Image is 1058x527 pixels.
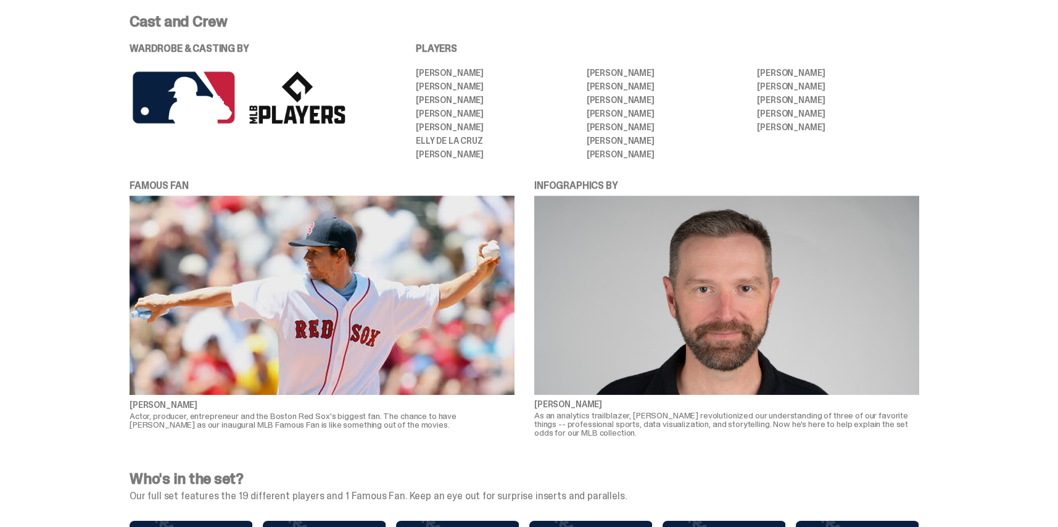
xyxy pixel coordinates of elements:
[416,136,578,145] li: Elly De La Cruz
[757,82,919,91] li: [PERSON_NAME]
[416,44,919,54] p: PLAYERS
[416,123,578,131] li: [PERSON_NAME]
[416,68,578,77] li: [PERSON_NAME]
[587,123,749,131] li: [PERSON_NAME]
[534,181,919,191] p: INFOGRAPHICS BY
[130,196,515,396] img: mark%20wahlberg%20famous%20fan%20img.png
[534,411,919,437] p: As an analytics trailblazer, [PERSON_NAME] revolutionized our understanding of three of our favor...
[130,471,919,486] h4: Who's in the set?
[416,150,578,159] li: [PERSON_NAME]
[757,68,919,77] li: [PERSON_NAME]
[757,123,919,131] li: [PERSON_NAME]
[416,82,578,91] li: [PERSON_NAME]
[587,82,749,91] li: [PERSON_NAME]
[534,196,919,395] img: kirk%20goldsberry%20image.png
[130,68,345,127] img: MLB%20logos.png
[130,491,919,501] p: Our full set features the 19 different players and 1 Famous Fan. Keep an eye out for surprise ins...
[534,400,919,409] p: [PERSON_NAME]
[130,400,515,409] p: [PERSON_NAME]
[130,14,919,29] p: Cast and Crew
[757,109,919,118] li: [PERSON_NAME]
[587,68,749,77] li: [PERSON_NAME]
[130,44,381,54] p: WARDROBE & CASTING BY
[587,109,749,118] li: [PERSON_NAME]
[587,150,749,159] li: [PERSON_NAME]
[757,96,919,104] li: [PERSON_NAME]
[587,96,749,104] li: [PERSON_NAME]
[130,181,515,191] p: FAMOUS FAN
[416,109,578,118] li: [PERSON_NAME]
[416,96,578,104] li: [PERSON_NAME]
[587,136,749,145] li: [PERSON_NAME]
[130,412,515,429] p: Actor, producer, entrepreneur and the Boston Red Sox's biggest fan. The chance to have [PERSON_NA...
